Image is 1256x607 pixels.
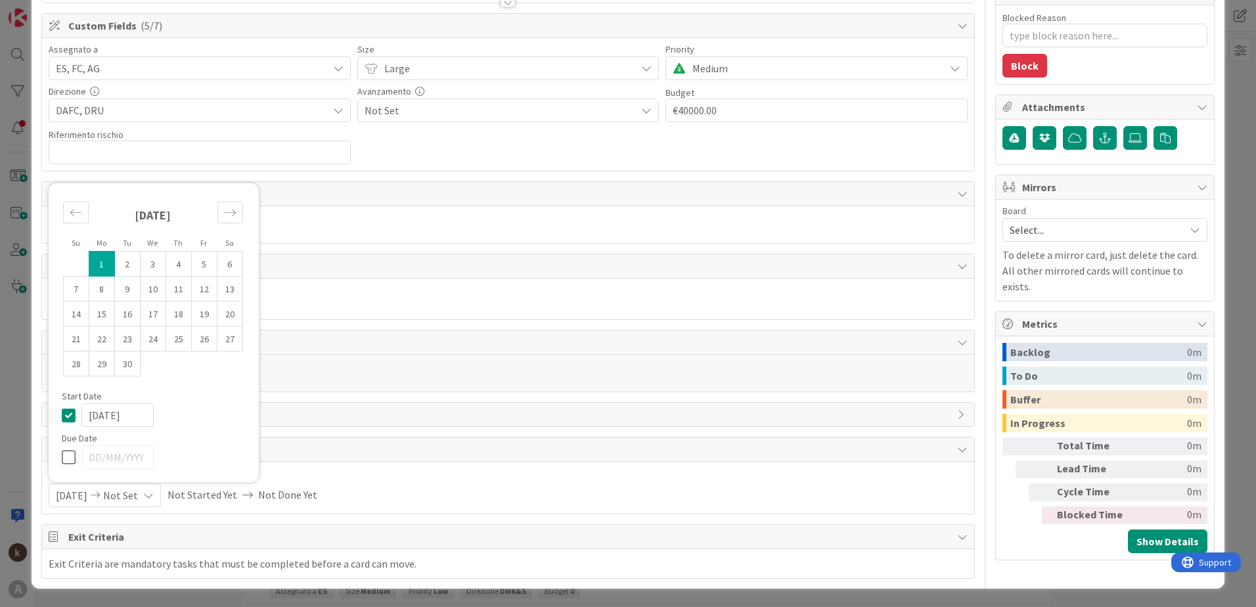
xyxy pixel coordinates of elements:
span: DAFC, DRU [56,102,328,118]
td: Choose Sunday, 07/Sep/2025 12:00 PM as your check-out date. It’s available. [63,277,89,302]
div: To Do [1010,367,1187,385]
td: Choose Wednesday, 24/Sep/2025 12:00 PM as your check-out date. It’s available. [140,326,166,351]
td: Choose Tuesday, 30/Sep/2025 12:00 PM as your check-out date. It’s available. [114,351,140,376]
td: Choose Monday, 15/Sep/2025 12:00 PM as your check-out date. It’s available. [89,302,114,326]
small: Fr [200,238,207,248]
td: Choose Saturday, 20/Sep/2025 12:00 PM as your check-out date. It’s available. [217,302,242,326]
td: Choose Thursday, 11/Sep/2025 12:00 PM as your check-out date. It’s available. [166,277,191,302]
div: In Progress [1010,414,1187,432]
div: Direzione [49,87,351,96]
input: DD/MM/YYYY [81,445,154,469]
td: Choose Tuesday, 23/Sep/2025 12:00 PM as your check-out date. It’s available. [114,326,140,351]
td: Choose Tuesday, 02/Sep/2025 12:00 PM as your check-out date. It’s available. [114,252,140,277]
span: Links [68,258,951,274]
strong: [DATE] [135,208,171,223]
input: DD/MM/YYYY [81,403,154,427]
div: Exit Criteria are mandatory tasks that must be completed before a card can move. [49,556,416,572]
span: Due Date [62,434,97,443]
small: Mo [97,238,106,248]
small: We [147,238,158,248]
span: Start Date [62,392,102,401]
small: Th [173,238,183,248]
small: Sa [225,238,234,248]
div: Assegnato a [49,45,351,54]
span: [DATE] [56,484,87,506]
span: Large [384,59,630,78]
td: Choose Thursday, 04/Sep/2025 12:00 PM as your check-out date. It’s available. [166,252,191,277]
span: Metrics [1022,316,1190,332]
td: Choose Wednesday, 17/Sep/2025 12:00 PM as your check-out date. It’s available. [140,302,166,326]
div: 0m [1134,461,1201,478]
label: Blocked Reason [1002,12,1066,24]
td: Choose Thursday, 18/Sep/2025 12:00 PM as your check-out date. It’s available. [166,302,191,326]
div: Move backward to switch to the previous month. [63,202,89,223]
span: Custom Fields [68,18,951,34]
td: Choose Wednesday, 03/Sep/2025 12:00 PM as your check-out date. It’s available. [140,252,166,277]
div: Total Time [1057,438,1129,455]
div: Lead Time [1057,461,1129,478]
td: Choose Friday, 19/Sep/2025 12:00 PM as your check-out date. It’s available. [191,302,217,326]
td: Choose Saturday, 06/Sep/2025 12:00 PM as your check-out date. It’s available. [217,252,242,277]
span: History [68,407,951,422]
div: Blocked Time [1057,506,1129,524]
span: Not Set [103,484,138,506]
span: Medium [692,59,938,78]
td: Choose Sunday, 14/Sep/2025 12:00 PM as your check-out date. It’s available. [63,302,89,326]
small: Su [72,238,80,248]
td: Choose Monday, 08/Sep/2025 12:00 PM as your check-out date. It’s available. [89,277,114,302]
td: Choose Friday, 26/Sep/2025 12:00 PM as your check-out date. It’s available. [191,326,217,351]
td: Choose Friday, 12/Sep/2025 12:00 PM as your check-out date. It’s available. [191,277,217,302]
span: Attachments [1022,99,1190,115]
div: 0m [1187,390,1201,409]
span: ES, FC, AG [56,60,328,76]
span: Support [28,2,60,18]
small: Tu [123,238,131,248]
td: Choose Tuesday, 16/Sep/2025 12:00 PM as your check-out date. It’s available. [114,302,140,326]
span: Mirrors [1022,179,1190,195]
div: Priority [665,45,968,54]
div: Cycle Time [1057,483,1129,501]
div: Buffer [1010,390,1187,409]
div: Backlog [1010,343,1187,361]
td: Choose Monday, 22/Sep/2025 12:00 PM as your check-out date. It’s available. [89,326,114,351]
label: Riferimento rischio [49,129,123,141]
span: Board [1002,206,1026,215]
span: Comments [68,334,951,350]
span: Not Set [365,101,637,120]
span: Exit Criteria [68,529,951,545]
button: Show Details [1128,529,1207,553]
td: Choose Wednesday, 10/Sep/2025 12:00 PM as your check-out date. It’s available. [140,277,166,302]
div: Avanzamento [357,87,660,96]
td: Choose Tuesday, 09/Sep/2025 12:00 PM as your check-out date. It’s available. [114,277,140,302]
span: ( 5/7 ) [141,19,162,32]
div: 0m [1134,438,1201,455]
div: Move forward to switch to the next month. [217,202,243,223]
div: 0m [1187,343,1201,361]
span: Select... [1010,221,1178,239]
td: Choose Friday, 05/Sep/2025 12:00 PM as your check-out date. It’s available. [191,252,217,277]
span: Not Started Yet [168,483,237,506]
td: Choose Sunday, 28/Sep/2025 12:00 PM as your check-out date. It’s available. [63,351,89,376]
td: Choose Sunday, 21/Sep/2025 12:00 PM as your check-out date. It’s available. [63,326,89,351]
button: Block [1002,54,1047,78]
div: Size [357,45,660,54]
div: 0m [1134,483,1201,501]
span: Dates [68,441,951,457]
td: Selected as start date. Monday, 01/Sep/2025 12:00 PM [89,252,114,277]
span: Not Done Yet [258,483,317,506]
div: 0m [1187,414,1201,432]
td: Choose Saturday, 27/Sep/2025 12:00 PM as your check-out date. It’s available. [217,326,242,351]
td: Choose Monday, 29/Sep/2025 12:00 PM as your check-out date. It’s available. [89,351,114,376]
div: Calendar [49,190,258,392]
td: Choose Saturday, 13/Sep/2025 12:00 PM as your check-out date. It’s available. [217,277,242,302]
label: Budget [665,87,694,99]
div: 0m [1134,506,1201,524]
span: Tasks [68,186,951,202]
div: 0m [1187,367,1201,385]
p: To delete a mirror card, just delete the card. All other mirrored cards will continue to exists. [1002,247,1207,294]
td: Choose Thursday, 25/Sep/2025 12:00 PM as your check-out date. It’s available. [166,326,191,351]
